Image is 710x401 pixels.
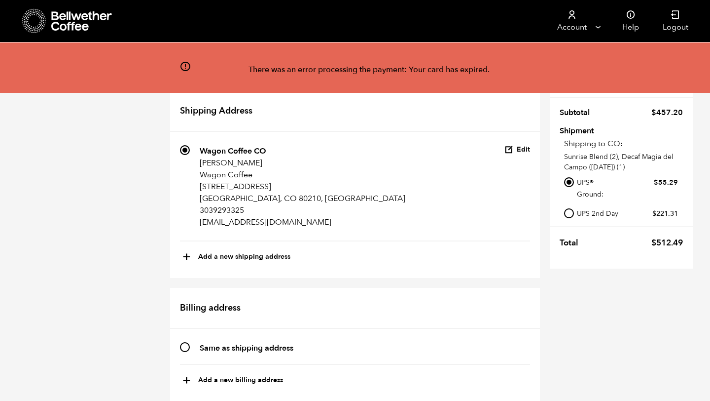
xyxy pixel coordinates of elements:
[200,157,405,169] p: [PERSON_NAME]
[654,178,678,187] bdi: 55.29
[564,138,683,150] p: Shipping to CO:
[651,237,683,248] bdi: 512.49
[564,152,683,172] p: Sunrise Blend (2), Decaf Magia del Campo ([DATE]) (1)
[651,107,683,118] bdi: 457.20
[182,372,191,389] span: +
[577,207,678,232] label: UPS 2nd Day Air®:
[200,204,405,216] p: 3039293325
[182,372,283,389] button: +Add a new billing address
[200,169,405,181] p: Wagon Coffee
[248,65,490,76] div: There was an error processing the payment: Your card has expired.
[180,145,190,155] input: Wagon Coffee CO [PERSON_NAME] Wagon Coffee [STREET_ADDRESS] [GEOGRAPHIC_DATA], CO 80210, [GEOGRAP...
[180,342,190,352] input: Same as shipping address
[652,209,678,218] bdi: 221.31
[560,102,596,123] th: Subtotal
[200,343,293,354] strong: Same as shipping address
[200,193,405,204] p: [GEOGRAPHIC_DATA], CO 80210, [GEOGRAPHIC_DATA]
[560,127,616,133] th: Shipment
[200,181,405,193] p: [STREET_ADDRESS]
[651,237,656,248] span: $
[182,249,290,266] button: +Add a new shipping address
[651,107,656,118] span: $
[182,249,191,266] span: +
[170,288,540,329] h2: Billing address
[200,216,405,228] p: [EMAIL_ADDRESS][DOMAIN_NAME]
[652,209,656,218] span: $
[577,176,678,200] label: UPS® Ground:
[170,91,540,132] h2: Shipping Address
[560,232,584,254] th: Total
[200,146,266,157] strong: Wagon Coffee CO
[504,145,530,155] button: Edit
[654,178,658,187] span: $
